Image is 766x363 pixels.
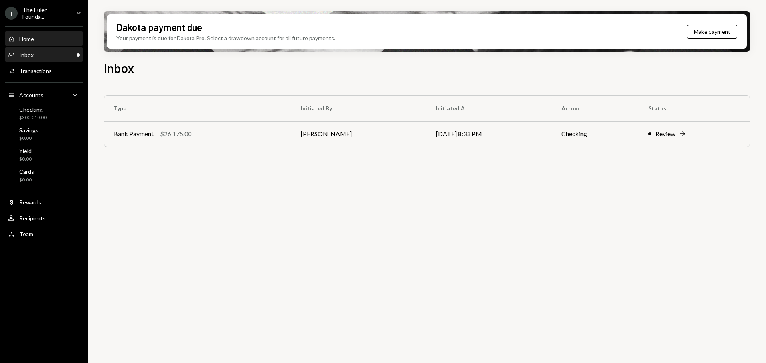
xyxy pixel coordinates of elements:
div: $0.00 [19,177,34,183]
div: Yield [19,147,32,154]
th: Type [104,96,291,121]
th: Initiated By [291,96,426,121]
a: Home [5,31,83,46]
a: Cards$0.00 [5,166,83,185]
div: The Euler Founda... [22,6,69,20]
div: Savings [19,127,38,133]
a: Checking$300,010.00 [5,104,83,123]
div: T [5,7,18,20]
a: Savings$0.00 [5,124,83,143]
td: Checking [552,121,639,147]
div: Accounts [19,92,43,98]
div: Inbox [19,51,34,58]
div: Rewards [19,199,41,206]
h1: Inbox [104,60,134,76]
div: Your payment is due for Dakota Pro. Select a drawdown account for all future payments. [116,34,335,42]
div: Transactions [19,67,52,74]
div: Recipients [19,215,46,222]
th: Initiated At [426,96,552,121]
a: Accounts [5,88,83,102]
div: Bank Payment [114,129,154,139]
div: $300,010.00 [19,114,47,121]
a: Inbox [5,47,83,62]
div: Home [19,35,34,42]
a: Yield$0.00 [5,145,83,164]
div: Checking [19,106,47,113]
a: Recipients [5,211,83,225]
div: Review [655,129,675,139]
a: Transactions [5,63,83,78]
th: Status [639,96,750,121]
td: [DATE] 8:33 PM [426,121,552,147]
div: $0.00 [19,156,32,163]
div: $26,175.00 [160,129,191,139]
a: Rewards [5,195,83,209]
td: [PERSON_NAME] [291,121,426,147]
div: $0.00 [19,135,38,142]
a: Team [5,227,83,241]
div: Cards [19,168,34,175]
div: Team [19,231,33,237]
div: Dakota payment due [116,21,202,34]
button: Make payment [687,25,737,39]
th: Account [552,96,639,121]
